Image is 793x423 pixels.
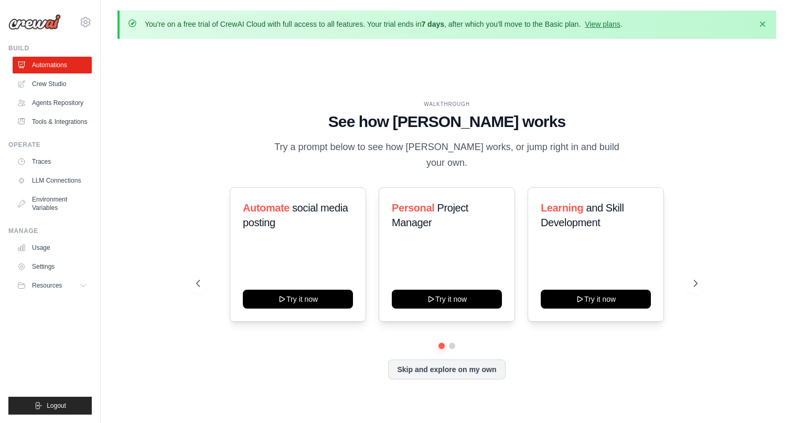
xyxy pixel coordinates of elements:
span: Learning [541,202,583,214]
span: Personal [392,202,434,214]
a: Settings [13,258,92,275]
a: Agents Repository [13,94,92,111]
a: Tools & Integrations [13,113,92,130]
a: Environment Variables [13,191,92,216]
button: Resources [13,277,92,294]
span: and Skill Development [541,202,624,228]
a: Usage [13,239,92,256]
button: Logout [8,397,92,415]
div: WALKTHROUGH [196,100,698,108]
button: Try it now [243,290,353,309]
img: Logo [8,14,61,30]
span: social media posting [243,202,348,228]
a: Automations [13,57,92,73]
span: Logout [47,401,66,410]
button: Try it now [392,290,502,309]
a: View plans [585,20,620,28]
h1: See how [PERSON_NAME] works [196,112,698,131]
a: LLM Connections [13,172,92,189]
button: Try it now [541,290,651,309]
span: Project Manager [392,202,468,228]
a: Crew Studio [13,76,92,92]
strong: 7 days [421,20,444,28]
p: You're on a free trial of CrewAI Cloud with full access to all features. Your trial ends in , aft... [145,19,623,29]
span: Resources [32,281,62,290]
span: Automate [243,202,290,214]
button: Skip and explore on my own [388,359,505,379]
div: Build [8,44,92,52]
p: Try a prompt below to see how [PERSON_NAME] works, or jump right in and build your own. [271,140,623,171]
div: Manage [8,227,92,235]
div: Operate [8,141,92,149]
a: Traces [13,153,92,170]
